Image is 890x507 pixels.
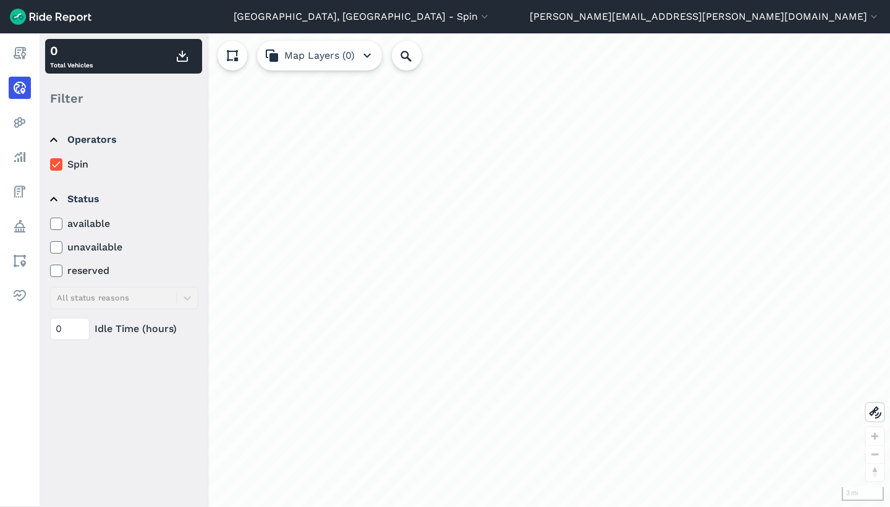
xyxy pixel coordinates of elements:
input: Search Location or Vehicles [392,41,441,70]
a: Fees [9,181,31,203]
a: Report [9,42,31,64]
a: Areas [9,250,31,272]
label: reserved [50,263,198,278]
button: [PERSON_NAME][EMAIL_ADDRESS][PERSON_NAME][DOMAIN_NAME] [530,9,880,24]
label: Spin [50,157,198,172]
div: loading [40,33,890,507]
a: Heatmaps [9,111,31,134]
a: Analyze [9,146,31,168]
label: unavailable [50,240,198,255]
label: available [50,216,198,231]
button: [GEOGRAPHIC_DATA], [GEOGRAPHIC_DATA] - Spin [234,9,491,24]
div: 0 [50,41,93,60]
a: Health [9,284,31,307]
div: Filter [45,79,202,117]
summary: Operators [50,122,197,157]
a: Realtime [9,77,31,99]
button: Map Layers (0) [257,41,382,70]
div: Total Vehicles [50,41,93,71]
img: Ride Report [10,9,91,25]
summary: Status [50,182,197,216]
div: Idle Time (hours) [50,318,198,340]
a: Policy [9,215,31,237]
